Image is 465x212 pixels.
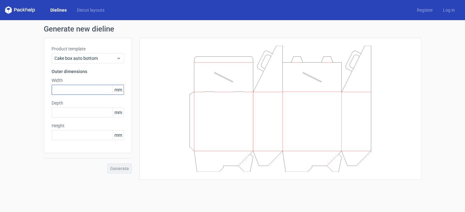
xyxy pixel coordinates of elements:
[113,130,124,140] span: mm
[438,7,460,13] a: Log in
[52,68,124,75] h3: Outer dimensions
[54,55,116,61] span: Cake box auto bottom
[72,7,109,13] a: Diecut layouts
[52,77,124,83] label: Width
[113,85,124,95] span: mm
[412,7,438,13] a: Register
[113,108,124,117] span: mm
[44,25,421,33] h1: Generate new dieline
[52,100,124,106] label: Depth
[45,7,72,13] a: Dielines
[52,123,124,129] label: Height
[52,46,124,52] label: Product template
